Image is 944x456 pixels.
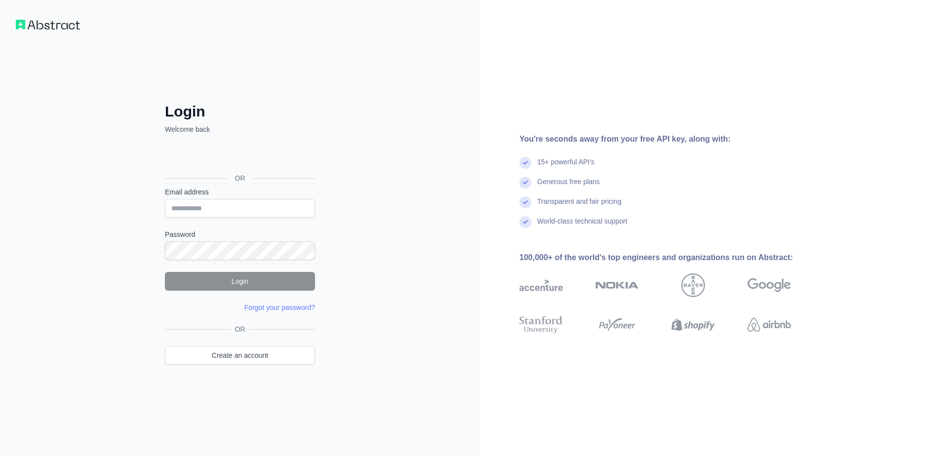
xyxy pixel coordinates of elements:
[519,314,563,336] img: stanford university
[681,273,705,297] img: bayer
[519,196,531,208] img: check mark
[519,177,531,189] img: check mark
[165,229,315,239] label: Password
[671,314,715,336] img: shopify
[519,157,531,169] img: check mark
[519,216,531,228] img: check mark
[747,314,791,336] img: airbnb
[231,324,249,334] span: OR
[227,173,253,183] span: OR
[165,187,315,197] label: Email address
[537,157,594,177] div: 15+ powerful API's
[160,145,318,167] iframe: Sign in with Google Button
[244,304,315,311] a: Forgot your password?
[595,273,639,297] img: nokia
[165,346,315,365] a: Create an account
[537,196,622,216] div: Transparent and fair pricing
[519,133,823,145] div: You're seconds away from your free API key, along with:
[519,252,823,264] div: 100,000+ of the world's top engineers and organizations run on Abstract:
[165,124,315,134] p: Welcome back
[519,273,563,297] img: accenture
[595,314,639,336] img: payoneer
[537,177,600,196] div: Generous free plans
[16,20,80,30] img: Workflow
[165,272,315,291] button: Login
[747,273,791,297] img: google
[537,216,628,236] div: World-class technical support
[165,103,315,120] h2: Login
